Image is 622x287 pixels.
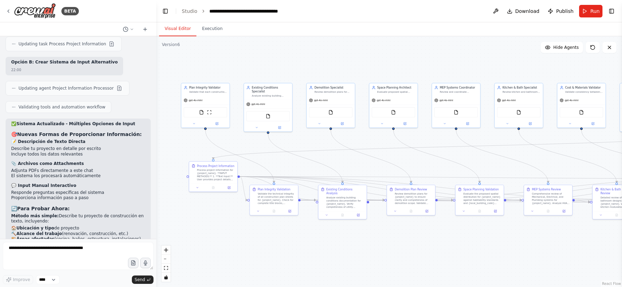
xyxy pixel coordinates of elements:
button: No output available [205,185,222,190]
button: zoom out [162,255,171,264]
div: Demolition SpecialistReview demolition plans for clarity, completeness, and safety. Ensure proper... [306,83,355,128]
div: Space Planning ValidationEvaluate the proposed spatial distribution for {project_name} against ha... [455,185,504,216]
div: Review and coordinate mechanical, electrical, and plumbing systems integration. Ensure proper rou... [440,90,478,93]
div: BETA [61,7,79,15]
a: Studio [182,8,197,14]
div: Process Project InformationProcess project information for {project_name}. **INPUT METHODS:** 1. ... [189,161,238,192]
span: gpt-4o-mini [502,99,516,102]
button: Send [132,275,153,284]
h2: ✅ [11,121,145,127]
button: Improve [3,275,33,284]
div: Analyze existing building conditions from construction plans, ensuring accurate documentation of ... [252,94,290,97]
div: MEP Systems CoordinatorReview and coordinate mechanical, electrical, and plumbing systems integra... [432,83,480,128]
g: Edge from cb0a4bf7-3a9d-4f57-b12d-d1dab43df85d to 9453e144-cbb3-41d1-bd44-152278405f3a [240,175,247,202]
div: React Flow controls [162,246,171,282]
div: Plan Integrity ValidatorValidate that each construction plan sheet has complete technical documen... [181,83,230,128]
span: gpt-4o-mini [565,99,578,102]
img: FileReadTool [516,110,521,114]
g: Edge from 749f27d1-481b-4ec7-a5aa-f58d8461a5bf to 241dea69-1653-4afa-9f4a-fd7bb3476114 [391,130,481,182]
div: Existing Conditions AnalysisAnalyze existing building conditions documentation for {project_name}... [318,185,367,219]
span: Updating task Process Project Information [18,41,106,47]
div: Review demolition plans for {project_name} to ensure clarity and completeness of demolition scope... [395,192,433,205]
div: Evaluate the proposed spatial distribution for {project_name} against habitability standards and ... [463,192,501,205]
g: Edge from cb0a4bf7-3a9d-4f57-b12d-d1dab43df85d to 2c77cf55-3e1b-4137-b5e4-5771f1ef96e2 [240,175,384,202]
li: Responde preguntas específicas del sistema [11,190,145,196]
span: Improve [13,277,30,282]
div: Plan Integrity Validator [189,86,227,90]
button: Open in side panel [331,121,353,126]
button: Switch to previous chat [120,25,137,33]
span: gpt-4o-mini [189,99,202,102]
img: FileReadTool [454,110,458,114]
div: Process project information for {project_name}. **INPUT METHODS:** 1. **Text Input:** User provid... [197,169,235,181]
button: Click to speak your automation idea [140,258,151,268]
h3: 🎯 [11,131,145,138]
span: Publish [556,8,574,15]
span: Download [515,8,540,15]
button: No output available [266,209,283,213]
div: Version 6 [162,42,180,47]
button: Open in side panel [352,213,365,217]
img: FileReadTool [391,110,396,114]
div: Analyze existing building conditions documentation for {project_name}. Verify completeness of uti... [326,196,364,209]
button: Open in side panel [394,121,416,126]
strong: Nuevas Formas de Proporcionar Información: [17,131,142,137]
strong: 💬 Input Manual Interactivo [11,183,76,188]
button: toggle interactivity [162,273,171,282]
div: MEP Systems ReviewComprehensive review of Mechanical, Electrical, and Plumbing systems for {proje... [524,185,572,216]
div: Process Project Information [197,164,234,168]
g: Edge from ccf5252f-7a50-49ec-bb64-13bf19479d8f to 130e73ab-a232-4c73-bbb0-955ad2b611d7 [454,130,550,182]
button: No output available [471,209,488,213]
span: Run [590,8,600,15]
li: Proporciona información paso a paso [11,195,145,201]
strong: Áreas afectadas [16,236,54,241]
strong: Alcance del trabajo [16,231,62,236]
span: gpt-4o-mini [377,99,390,102]
button: Open in side panel [557,209,571,213]
li: Incluye todos los datos relevantes [11,152,145,157]
strong: 📝 Descripción de Texto Directa [11,139,85,144]
div: Space Planning ArchitectEvaluate proposed spatial distributions for functionality, habitability, ... [369,83,418,128]
div: Kitchen & Bath Specialist [502,86,540,90]
span: Send [135,277,145,282]
div: Existing Conditions Analysis [326,188,364,195]
button: Show right sidebar [607,6,616,16]
button: Open in side panel [420,209,434,213]
li: Adjunta PDFs directamente a este chat [11,168,145,174]
span: Hide Agents [553,45,579,50]
div: Plan Integrity Validation [258,188,291,191]
div: Evaluate proposed spatial distributions for functionality, habitability, and compliance with {loc... [377,90,415,93]
div: Cost & Materials Validator [565,86,603,90]
div: MEP Systems Coordinator [440,86,478,90]
a: React Flow attribution [602,282,621,286]
img: FileReadTool [266,114,270,118]
strong: Ubicación y tipo [16,226,54,231]
div: Cost & Materials ValidatorValidate consistency between construction plans, material specification... [557,83,606,128]
button: Open in side panel [222,185,236,190]
div: Demolition Specialist [315,86,353,90]
g: Edge from d6dcebee-0cec-414f-9d50-4b0f2ddf6ebc to 1ad7fea1-9ab9-4d25-b74c-0e951ef75280 [517,130,619,182]
g: Edge from cb0a4bf7-3a9d-4f57-b12d-d1dab43df85d to 130e73ab-a232-4c73-bbb0-955ad2b611d7 [240,175,522,202]
div: Validate the technical integrity of all construction plan sheets for {project_name}. Check for co... [258,192,296,205]
li: 🏗️ (cocina, baños, estructura, instalaciones) [11,236,145,242]
button: Upload files [128,258,138,268]
button: zoom in [162,246,171,255]
span: gpt-4o-mini [252,103,265,106]
button: No output available [334,213,351,217]
button: Publish [545,5,576,17]
span: Validating tools and automation workflow [18,104,105,110]
button: Open in side panel [582,121,604,126]
p: Describe tu proyecto de construcción en texto, incluyendo: [11,213,145,224]
span: Updating agent Project Information Processor [18,85,114,91]
li: Describe tu proyecto en detalle por escrito [11,146,145,152]
button: Open in side panel [457,121,479,126]
div: Review demolition plans for clarity, completeness, and safety. Ensure proper identification of el... [315,90,353,93]
img: Logo [14,3,56,19]
g: Edge from 130e73ab-a232-4c73-bbb0-955ad2b611d7 to 1ad7fea1-9ab9-4d25-b74c-0e951ef75280 [575,198,590,204]
strong: 📎 Archivos como Attachments [11,161,84,166]
img: FileReadTool [579,110,584,114]
div: Kitchen & Bath SpecialistReview kitchen and bathroom designs for functionality, ergonomics, code ... [494,83,543,128]
span: gpt-4o-mini [314,99,328,102]
button: Open in side panel [283,209,297,213]
nav: breadcrumb [182,8,288,15]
